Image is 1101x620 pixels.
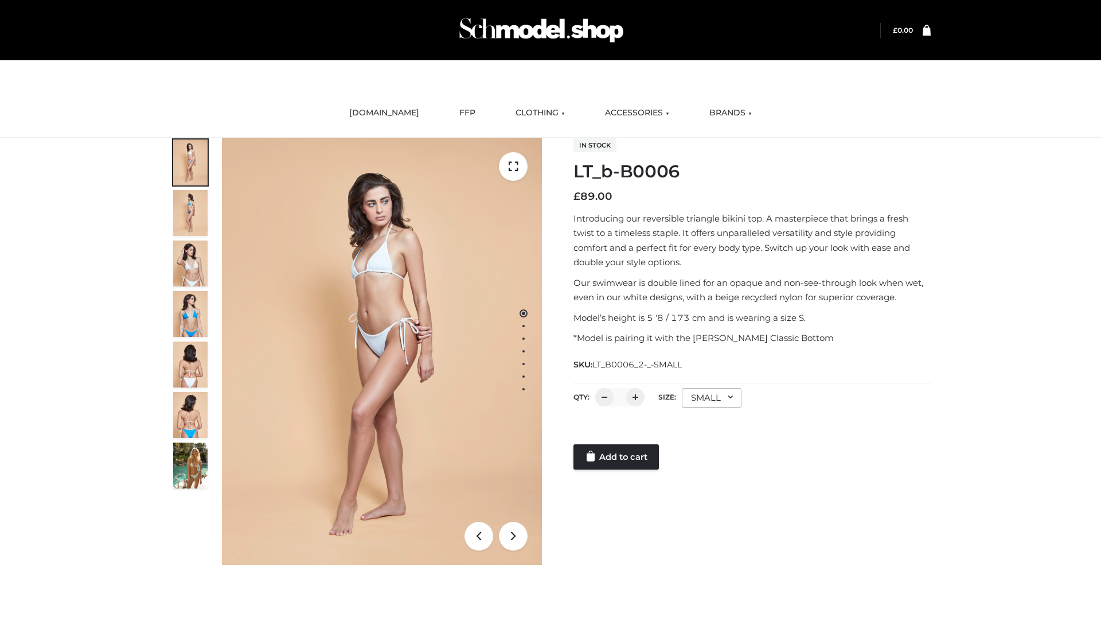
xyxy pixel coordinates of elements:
[701,100,760,126] a: BRANDS
[173,443,208,489] img: Arieltop_CloudNine_AzureSky2.jpg
[596,100,678,126] a: ACCESSORIES
[507,100,573,126] a: CLOTHING
[573,358,683,371] span: SKU:
[893,26,913,34] bdi: 0.00
[893,26,913,34] a: £0.00
[573,331,931,346] p: *Model is pairing it with the [PERSON_NAME] Classic Bottom
[573,393,589,401] label: QTY:
[893,26,897,34] span: £
[573,311,931,325] p: Model’s height is 5 ‘8 / 173 cm and is wearing a size S.
[573,276,931,305] p: Our swimwear is double lined for an opaque and non-see-through look when wet, even in our white d...
[573,190,580,203] span: £
[455,7,627,53] img: Schmodel Admin 964
[573,444,659,470] a: Add to cart
[173,291,208,337] img: ArielClassicBikiniTop_CloudNine_AzureSky_OW114ECO_4-scaled.jpg
[173,139,208,185] img: ArielClassicBikiniTop_CloudNine_AzureSky_OW114ECO_1-scaled.jpg
[222,138,542,565] img: ArielClassicBikiniTop_CloudNine_AzureSky_OW114ECO_1
[173,241,208,286] img: ArielClassicBikiniTop_CloudNine_AzureSky_OW114ECO_3-scaled.jpg
[658,393,676,401] label: Size:
[573,138,616,152] span: In stock
[682,388,741,408] div: SMALL
[173,342,208,387] img: ArielClassicBikiniTop_CloudNine_AzureSky_OW114ECO_7-scaled.jpg
[341,100,428,126] a: [DOMAIN_NAME]
[573,190,612,203] bdi: 89.00
[451,100,484,126] a: FFP
[592,359,682,370] span: LT_B0006_2-_-SMALL
[173,190,208,236] img: ArielClassicBikiniTop_CloudNine_AzureSky_OW114ECO_2-scaled.jpg
[173,392,208,438] img: ArielClassicBikiniTop_CloudNine_AzureSky_OW114ECO_8-scaled.jpg
[573,211,931,270] p: Introducing our reversible triangle bikini top. A masterpiece that brings a fresh twist to a time...
[573,161,931,182] h1: LT_b-B0006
